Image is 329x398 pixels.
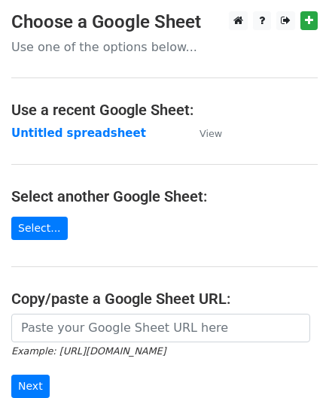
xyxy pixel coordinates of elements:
p: Use one of the options below... [11,39,318,55]
a: Untitled spreadsheet [11,126,146,140]
small: Example: [URL][DOMAIN_NAME] [11,345,166,357]
input: Next [11,375,50,398]
h4: Use a recent Google Sheet: [11,101,318,119]
h4: Copy/paste a Google Sheet URL: [11,290,318,308]
a: Select... [11,217,68,240]
small: View [200,128,222,139]
h3: Choose a Google Sheet [11,11,318,33]
input: Paste your Google Sheet URL here [11,314,310,342]
a: View [184,126,222,140]
h4: Select another Google Sheet: [11,187,318,205]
